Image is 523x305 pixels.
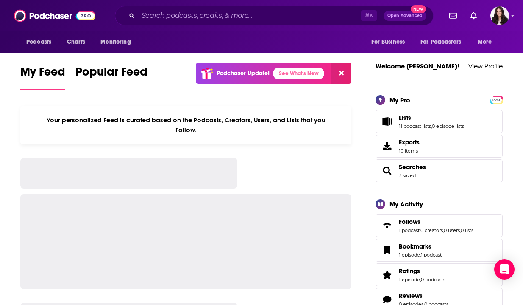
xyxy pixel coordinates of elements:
[387,14,423,18] span: Open Advanced
[361,10,377,21] span: ⌘ K
[420,227,420,233] span: ,
[376,263,503,286] span: Ratings
[399,172,416,178] a: 3 saved
[420,227,443,233] a: 0 creators
[75,65,147,90] a: Popular Feed
[399,114,411,121] span: Lists
[376,159,503,182] span: Searches
[378,116,395,127] a: Lists
[432,123,464,129] a: 0 episode lists
[420,277,421,282] span: ,
[399,267,420,275] span: Ratings
[421,252,442,258] a: 1 podcast
[95,34,142,50] button: open menu
[20,106,351,144] div: Your personalized Feed is curated based on the Podcasts, Creators, Users, and Lists that you Follow.
[446,8,460,23] a: Show notifications dropdown
[478,36,492,48] span: More
[491,97,501,103] span: PRO
[468,62,503,70] a: View Profile
[376,110,503,133] span: Lists
[61,34,90,50] a: Charts
[365,34,415,50] button: open menu
[399,243,442,250] a: Bookmarks
[399,138,420,146] span: Exports
[115,6,434,25] div: Search podcasts, credits, & more...
[378,269,395,281] a: Ratings
[75,65,147,84] span: Popular Feed
[378,244,395,256] a: Bookmarks
[378,165,395,177] a: Searches
[26,36,51,48] span: Podcasts
[20,65,65,84] span: My Feed
[399,277,420,282] a: 1 episode
[490,6,509,25] span: Logged in as RebeccaShapiro
[467,8,480,23] a: Show notifications dropdown
[376,135,503,158] a: Exports
[399,163,426,171] a: Searches
[100,36,131,48] span: Monitoring
[399,218,473,226] a: Follows
[399,267,445,275] a: Ratings
[494,259,515,280] div: Open Intercom Messenger
[399,114,464,121] a: Lists
[431,123,432,129] span: ,
[376,239,503,262] span: Bookmarks
[421,277,445,282] a: 0 podcasts
[460,227,461,233] span: ,
[20,65,65,90] a: My Feed
[399,292,423,299] span: Reviews
[461,227,473,233] a: 0 lists
[14,8,95,24] img: Podchaser - Follow, Share and Rate Podcasts
[399,148,420,154] span: 10 items
[399,123,431,129] a: 11 podcast lists
[420,36,461,48] span: For Podcasters
[399,227,420,233] a: 1 podcast
[399,292,448,299] a: Reviews
[444,227,460,233] a: 0 users
[378,140,395,152] span: Exports
[389,96,410,104] div: My Pro
[490,6,509,25] button: Show profile menu
[443,227,444,233] span: ,
[20,34,62,50] button: open menu
[217,70,270,77] p: Podchaser Update!
[376,214,503,237] span: Follows
[399,252,420,258] a: 1 episode
[472,34,503,50] button: open menu
[376,62,459,70] a: Welcome [PERSON_NAME]!
[384,11,426,21] button: Open AdvancedNew
[420,252,421,258] span: ,
[389,200,423,208] div: My Activity
[378,220,395,232] a: Follows
[371,36,405,48] span: For Business
[415,34,473,50] button: open menu
[411,5,426,13] span: New
[490,6,509,25] img: User Profile
[399,218,420,226] span: Follows
[399,243,431,250] span: Bookmarks
[138,9,361,23] input: Search podcasts, credits, & more...
[273,68,324,79] a: See What's New
[491,96,501,102] a: PRO
[67,36,85,48] span: Charts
